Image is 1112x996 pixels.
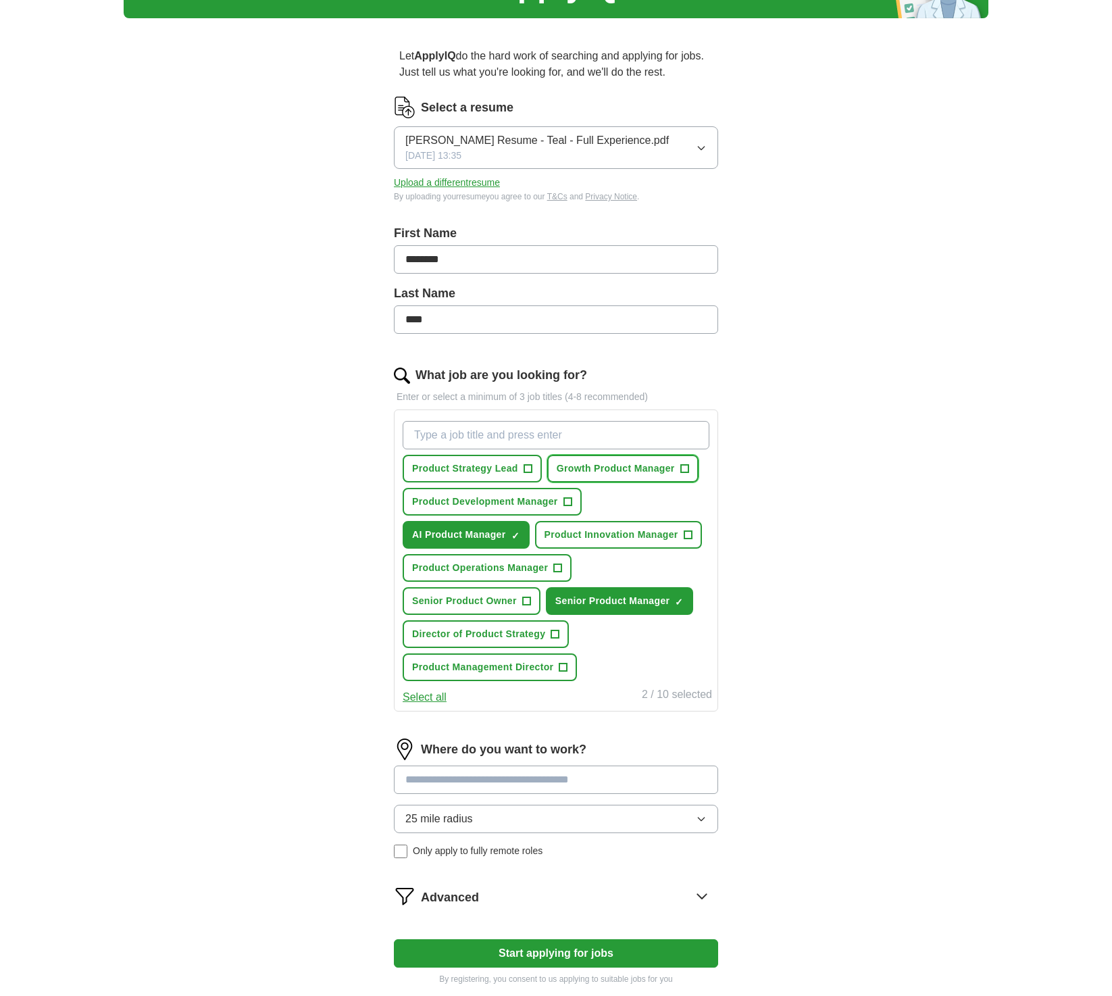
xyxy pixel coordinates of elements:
span: Only apply to fully remote roles [413,844,542,858]
span: [DATE] 13:35 [405,149,461,163]
img: CV Icon [394,97,415,118]
button: Product Operations Manager [403,554,572,582]
span: Product Operations Manager [412,561,548,575]
button: Director of Product Strategy [403,620,569,648]
p: Enter or select a minimum of 3 job titles (4-8 recommended) [394,390,718,404]
span: Advanced [421,889,479,907]
div: 2 / 10 selected [642,687,712,705]
span: Senior Product Owner [412,594,517,608]
button: Product Innovation Manager [535,521,702,549]
span: ✓ [511,530,520,541]
label: Last Name [394,284,718,303]
button: Select all [403,689,447,705]
span: Product Innovation Manager [545,528,678,542]
img: location.png [394,739,415,760]
button: Growth Product Manager [547,455,699,482]
button: Start applying for jobs [394,939,718,968]
span: AI Product Manager [412,528,506,542]
p: Let do the hard work of searching and applying for jobs. Just tell us what you're looking for, an... [394,43,718,86]
span: 25 mile radius [405,811,473,827]
button: Product Development Manager [403,488,582,516]
label: What job are you looking for? [415,366,587,384]
label: Select a resume [421,99,513,117]
button: Senior Product Owner [403,587,540,615]
img: filter [394,885,415,907]
button: Product Management Director [403,653,577,681]
span: Product Strategy Lead [412,462,518,476]
label: Where do you want to work? [421,741,586,759]
button: 25 mile radius [394,805,718,833]
input: Type a job title and press enter [403,421,709,449]
button: Product Strategy Lead [403,455,542,482]
span: Growth Product Manager [557,462,675,476]
span: Product Management Director [412,660,553,674]
div: By uploading your resume you agree to our and . [394,191,718,203]
a: T&Cs [547,192,567,201]
input: Only apply to fully remote roles [394,845,407,858]
button: Senior Product Manager✓ [546,587,694,615]
a: Privacy Notice [585,192,637,201]
span: Senior Product Manager [555,594,670,608]
span: [PERSON_NAME] Resume - Teal - Full Experience.pdf [405,132,669,149]
span: Director of Product Strategy [412,627,545,641]
button: Upload a differentresume [394,176,500,190]
span: ✓ [675,597,683,607]
strong: ApplyIQ [414,50,455,61]
img: search.png [394,368,410,384]
button: AI Product Manager✓ [403,521,530,549]
span: Product Development Manager [412,495,558,509]
button: [PERSON_NAME] Resume - Teal - Full Experience.pdf[DATE] 13:35 [394,126,718,169]
label: First Name [394,224,718,243]
p: By registering, you consent to us applying to suitable jobs for you [394,973,718,985]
